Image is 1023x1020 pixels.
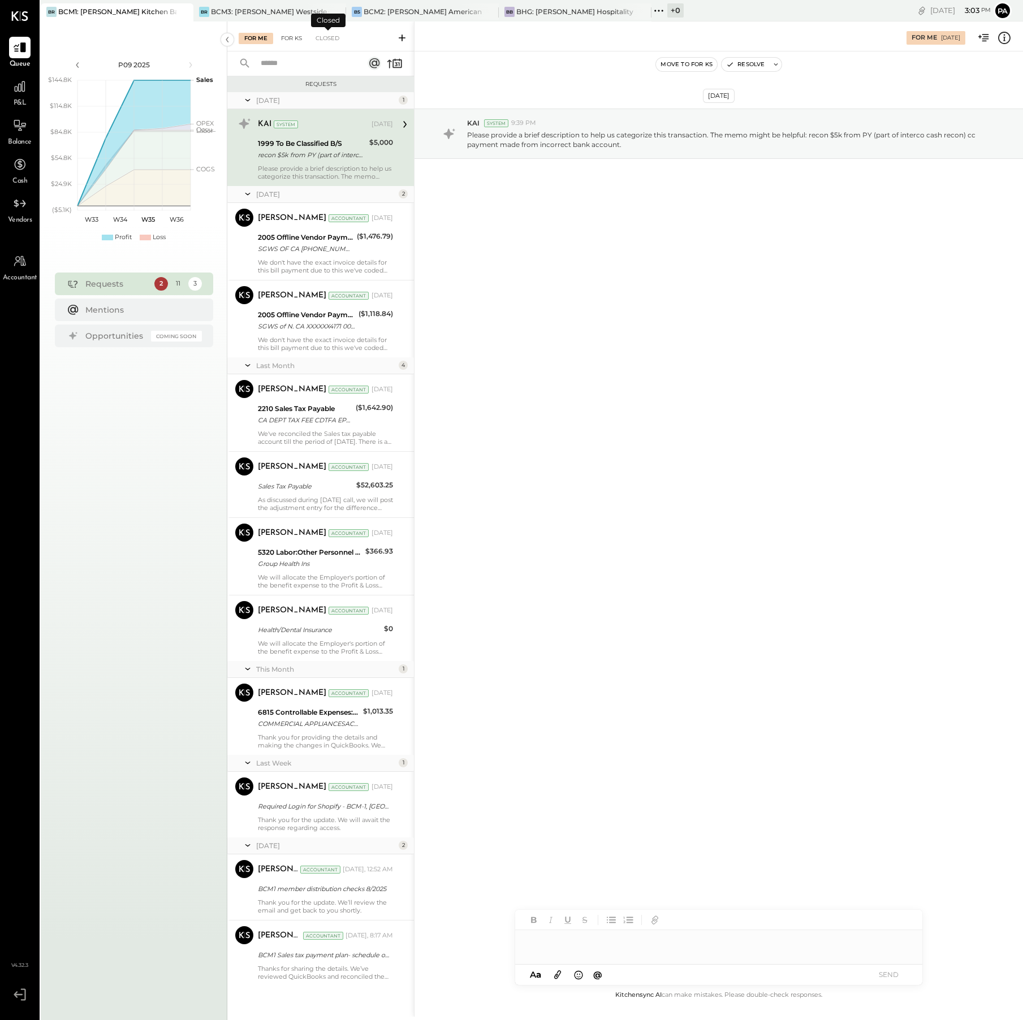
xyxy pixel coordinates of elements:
[356,479,393,491] div: $52,603.25
[543,913,558,927] button: Italic
[258,898,393,914] div: Thank you for the update. We’ll review the email and get back to you shortly.
[258,801,390,812] div: Required Login for Shopify - BCM-1, [GEOGRAPHIC_DATA]!
[372,291,393,300] div: [DATE]
[258,965,393,980] div: Thanks for sharing the details. We’ve reviewed QuickBooks and reconciled the balance as of [DATE]...
[8,215,32,226] span: Vendors
[58,7,176,16] div: BCM1: [PERSON_NAME] Kitchen Bar Market
[258,558,362,569] div: Group Health Ins
[258,528,326,539] div: [PERSON_NAME]
[343,865,393,874] div: [DATE], 12:52 AM
[199,7,209,17] div: BR
[303,932,343,940] div: Accountant
[912,33,937,42] div: For Me
[258,232,353,243] div: 2005 Offline Vendor Payments
[50,102,72,110] text: $114.8K
[10,59,31,70] span: Queue
[372,529,393,538] div: [DATE]
[329,214,369,222] div: Accountant
[258,496,393,512] div: As discussed during [DATE] call, we will post the adjustment entry for the difference amount once...
[311,14,346,27] div: Closed
[399,361,408,370] div: 4
[211,7,329,16] div: BCM3: [PERSON_NAME] Westside Grill
[196,119,214,127] text: OPEX
[399,96,408,105] div: 1
[916,5,927,16] div: copy link
[994,2,1012,20] button: Pa
[1,76,39,109] a: P&L
[258,213,326,224] div: [PERSON_NAME]
[372,689,393,698] div: [DATE]
[258,733,393,749] div: Thank you for providing the details and making the changes in QuickBooks. We will utilize the Wee...
[621,913,636,927] button: Ordered List
[151,331,202,342] div: Coming Soon
[258,461,326,473] div: [PERSON_NAME]
[258,321,355,332] div: SGWS of N. CA XXXXXX4171 00082 SGWS of N. CA XXXXXX4171 XXXXXX5814 [DATE] TRACE#-02
[504,7,515,17] div: BB
[258,149,366,161] div: recon $5k from PY (part of interco cash recon) cc payment made from incorrect bank account.
[258,605,326,616] div: [PERSON_NAME]
[256,758,396,768] div: Last Week
[372,463,393,472] div: [DATE]
[593,969,602,980] span: @
[369,137,393,148] div: $5,000
[511,119,536,128] span: 9:39 PM
[346,931,393,940] div: [DATE], 8:17 AM
[364,7,482,16] div: BCM2: [PERSON_NAME] American Cooking
[372,606,393,615] div: [DATE]
[113,215,127,223] text: W34
[1,250,39,283] a: Accountant
[310,33,345,44] div: Closed
[196,76,213,84] text: Sales
[258,639,393,655] div: We will allocate the Employer's portion of the benefit expense to the Profit & Loss account, we h...
[258,119,271,130] div: KAI
[941,34,960,42] div: [DATE]
[399,189,408,198] div: 2
[363,706,393,717] div: $1,013.35
[196,126,215,133] text: Occu...
[329,529,369,537] div: Accountant
[256,189,396,199] div: [DATE]
[141,215,155,223] text: W35
[169,215,183,223] text: W36
[372,214,393,223] div: [DATE]
[258,718,360,729] div: COMMERCIAL APPLIANCESACRAMENTO CA XXXX1021
[329,607,369,615] div: Accountant
[667,3,684,18] div: + 0
[590,967,606,982] button: @
[703,89,735,103] div: [DATE]
[258,403,352,414] div: 2210 Sales Tax Payable
[258,864,298,875] div: [PERSON_NAME]
[86,60,182,70] div: P09 2025
[153,233,166,242] div: Loss
[258,930,301,941] div: [PERSON_NAME]
[258,336,393,352] div: We don't have the exact invoice details for this bill payment due to this we've coded this paymen...
[399,758,408,767] div: 1
[258,384,326,395] div: [PERSON_NAME]
[484,119,508,127] div: System
[467,130,987,149] p: Please provide a brief description to help us categorize this transaction. The memo might be help...
[526,969,545,981] button: Aa
[50,128,72,136] text: $84.8K
[536,969,541,980] span: a
[365,546,393,557] div: $366.93
[12,176,27,187] span: Cash
[372,120,393,129] div: [DATE]
[14,98,27,109] span: P&L
[196,127,213,135] text: Labor
[85,330,145,342] div: Opportunities
[85,278,149,289] div: Requests
[115,233,132,242] div: Profit
[85,215,98,223] text: W33
[258,883,390,894] div: BCM1 member distribution checks 8/2025
[930,5,991,16] div: [DATE]
[722,58,769,71] button: Resolve
[258,816,393,832] div: Thank you for the update. We will await the response regarding access.
[233,80,408,88] div: Requests
[154,277,168,291] div: 2
[516,7,634,16] div: BHG: [PERSON_NAME] Hospitality Group, LLC
[467,118,480,128] span: KAI
[258,414,352,426] div: CA DEPT TAX FEE CDTFA EPMT 28221 CA DEPT TAX FEE CDTFA EPMT XXXXXX2215 [DATE] TRACE#-
[51,180,72,188] text: $24.9K
[399,841,408,850] div: 2
[48,76,72,84] text: $144.8K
